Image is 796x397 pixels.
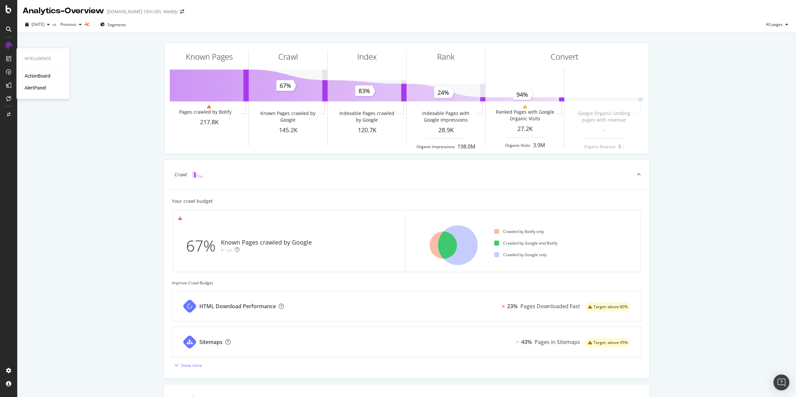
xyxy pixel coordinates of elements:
[494,240,558,246] div: Crawled by Google and Botify
[25,85,46,91] a: AlertPanel
[521,338,532,346] div: 43%
[221,249,224,251] img: Equal
[172,198,213,204] div: Your crawl budget
[507,303,518,310] div: 23%
[763,19,791,30] button: All pages
[437,51,455,62] div: Rank
[52,22,58,27] span: vs
[773,374,789,390] div: Open Intercom Messenger
[225,247,232,254] div: 1pt
[107,8,177,15] div: [DOMAIN_NAME] 10m URL Weekly
[58,19,84,30] button: Previous
[407,126,485,135] div: 28.9K
[199,303,276,310] div: HTML Download Performance
[494,252,547,257] div: Crawled by Google only
[172,291,641,321] a: HTML Download Performance23%Pages Downloaded Fastwarning label
[98,19,129,30] button: Segments
[494,229,544,234] div: Crawled by Botify only
[457,143,475,150] div: 198.0M
[337,110,396,123] div: Indexable Pages crawled by Google
[417,144,455,149] div: Organic Impressions
[170,118,248,127] div: 217.8K
[258,110,317,123] div: Known Pages crawled by Google
[278,51,298,62] div: Crawl
[763,22,783,27] span: All pages
[58,22,76,27] span: Previous
[328,126,406,135] div: 120.7K
[25,56,62,62] div: Intelligence
[249,126,327,135] div: 145.2K
[172,360,202,370] button: Show more
[593,305,628,309] span: Target: above 80%
[357,51,377,62] div: Index
[585,302,630,312] div: warning label
[186,51,233,62] div: Known Pages
[186,235,221,257] div: 67%
[25,73,50,79] a: ActionBoard
[172,327,641,357] a: SitemapsEqual43%Pages in Sitemapswarning label
[172,280,641,286] div: Improve Crawl Budget
[23,19,52,30] button: [DATE]
[174,171,187,178] div: Crawl
[32,22,44,27] span: 2025 Aug. 11th
[535,338,580,346] div: Pages in Sitemaps
[23,5,104,17] div: Analytics - Overview
[585,338,630,347] div: warning label
[221,238,312,247] div: Known Pages crawled by Google
[199,338,223,346] div: Sitemaps
[107,22,126,28] span: Segments
[516,341,519,343] img: Equal
[192,171,203,178] img: block-icon
[520,303,580,310] div: Pages Downloaded Fast
[416,110,475,123] div: Indexable Pages with Google Impressions
[180,9,184,14] div: arrow-right-arrow-left
[181,363,202,368] div: Show more
[179,109,232,115] div: Pages crawled by Botify
[593,341,628,345] span: Target: above 95%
